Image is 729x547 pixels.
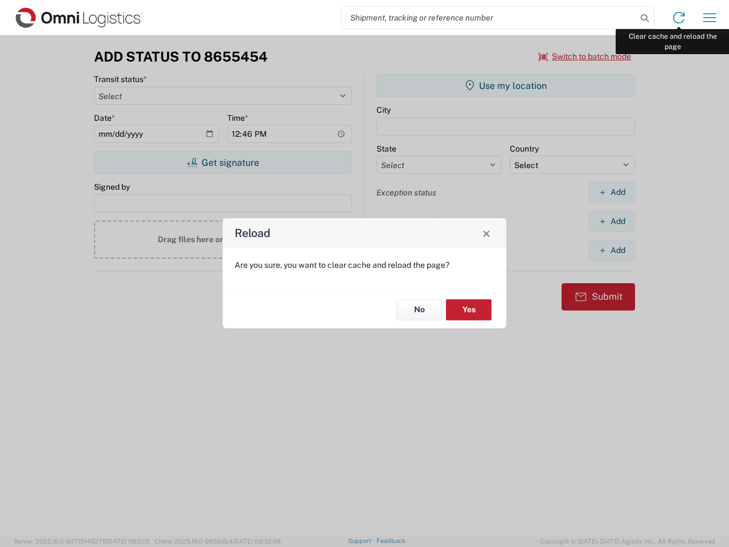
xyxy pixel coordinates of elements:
input: Shipment, tracking or reference number [342,7,637,28]
button: No [396,299,442,320]
button: Close [478,225,494,241]
h4: Reload [235,225,271,242]
p: Are you sure, you want to clear cache and reload the page? [235,260,494,270]
button: Yes [446,299,492,320]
